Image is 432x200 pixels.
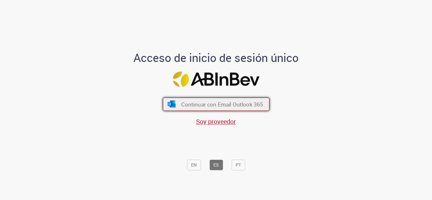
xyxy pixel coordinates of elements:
[209,160,223,171] button: ES
[173,72,259,87] img: Logo ABInBev
[167,101,176,108] img: ícone Azure/Microsoft 360
[196,118,236,126] a: Soy proveedor
[181,100,263,108] span: Continuar con Email Outlook 365
[187,160,201,171] button: EN
[163,98,269,111] button: ícone Azure/Microsoft 360 Continuar con Email Outlook 365
[128,52,304,64] h1: Acceso de inicio de sesión único
[231,160,245,171] button: PT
